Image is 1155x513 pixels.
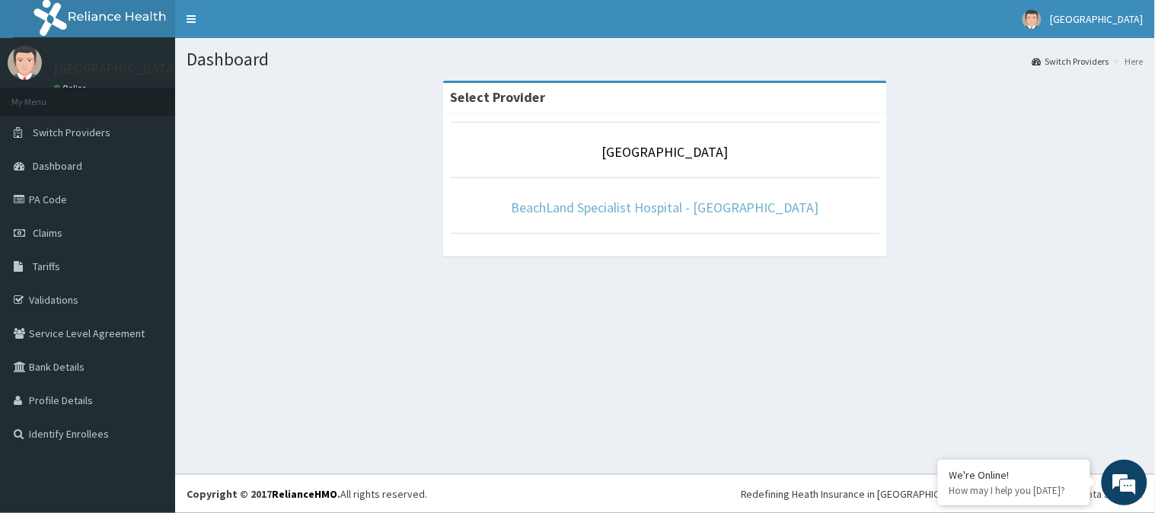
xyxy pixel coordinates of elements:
p: How may I help you today? [949,484,1079,497]
div: Redefining Heath Insurance in [GEOGRAPHIC_DATA] using Telemedicine and Data Science! [741,486,1144,502]
span: Claims [33,226,62,240]
a: BeachLand Specialist Hospital - [GEOGRAPHIC_DATA] [511,199,819,216]
a: [GEOGRAPHIC_DATA] [602,143,729,161]
span: [GEOGRAPHIC_DATA] [1051,12,1144,26]
strong: Copyright © 2017 . [187,487,340,501]
img: User Image [8,46,42,80]
img: User Image [1023,10,1042,29]
strong: Select Provider [451,88,546,106]
footer: All rights reserved. [175,474,1155,513]
li: Here [1111,55,1144,68]
a: Switch Providers [1032,55,1109,68]
span: Tariffs [33,260,60,273]
div: We're Online! [949,468,1079,482]
span: Dashboard [33,159,82,173]
h1: Dashboard [187,49,1144,69]
p: [GEOGRAPHIC_DATA] [53,62,179,75]
a: Online [53,83,90,94]
span: Switch Providers [33,126,110,139]
a: RelianceHMO [272,487,337,501]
